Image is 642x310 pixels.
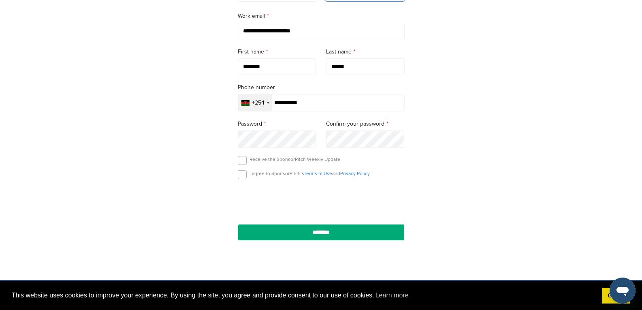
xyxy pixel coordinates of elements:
div: Selected country [238,94,272,111]
a: learn more about cookies [374,289,410,301]
label: Password [238,120,316,128]
label: Phone number [238,83,405,92]
a: Terms of Use [304,171,332,176]
iframe: Button to launch messaging window [610,278,636,304]
span: This website uses cookies to improve your experience. By using the site, you agree and provide co... [12,289,596,301]
a: dismiss cookie message [602,288,630,304]
label: Last name [326,47,405,56]
label: Work email [238,12,405,21]
p: I agree to SponsorPitch’s and [250,170,370,177]
iframe: reCAPTCHA [275,188,367,212]
p: Receive the SponsorPitch Weekly Update [250,156,340,162]
div: +254 [252,100,264,106]
label: First name [238,47,316,56]
label: Confirm your password [326,120,405,128]
a: Privacy Policy [340,171,370,176]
